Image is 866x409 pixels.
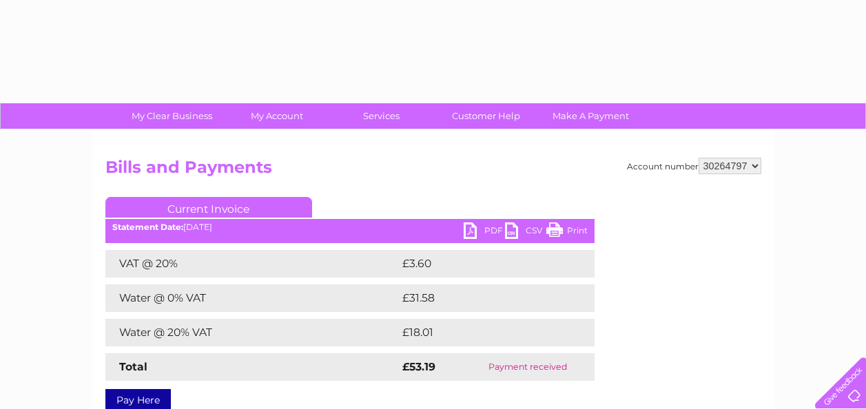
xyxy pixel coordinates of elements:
[399,284,566,312] td: £31.58
[105,284,399,312] td: Water @ 0% VAT
[464,222,505,242] a: PDF
[105,158,761,184] h2: Bills and Payments
[399,250,563,277] td: £3.60
[429,103,543,129] a: Customer Help
[105,250,399,277] td: VAT @ 20%
[115,103,229,129] a: My Clear Business
[534,103,648,129] a: Make A Payment
[112,222,183,232] b: Statement Date:
[105,222,595,232] div: [DATE]
[220,103,333,129] a: My Account
[105,197,312,218] a: Current Invoice
[324,103,438,129] a: Services
[402,360,435,373] strong: £53.19
[627,158,761,174] div: Account number
[399,319,564,346] td: £18.01
[119,360,147,373] strong: Total
[461,353,595,381] td: Payment received
[546,222,588,242] a: Print
[505,222,546,242] a: CSV
[105,319,399,346] td: Water @ 20% VAT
